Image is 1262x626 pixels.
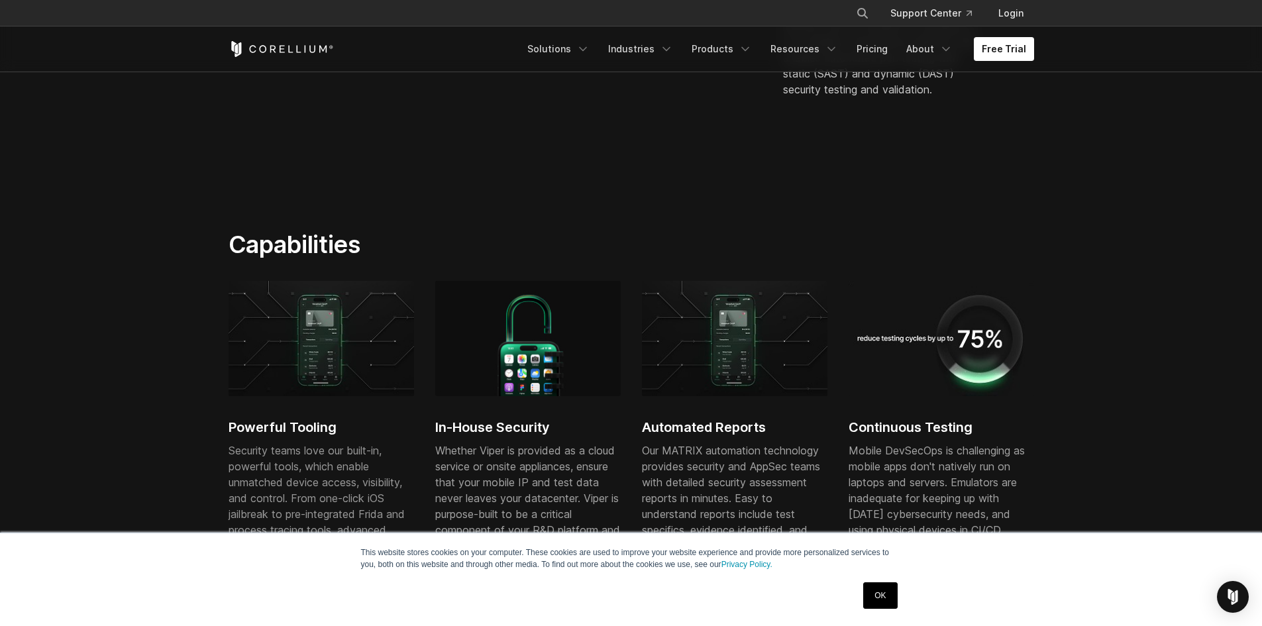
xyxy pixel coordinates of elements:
[988,1,1034,25] a: Login
[840,1,1034,25] div: Navigation Menu
[229,444,405,568] span: Security teams love our built-in, powerful tools, which enable unmatched device access, visibilit...
[229,41,334,57] a: Corellium Home
[229,417,414,437] h2: Powerful Tooling
[519,37,598,61] a: Solutions
[642,281,827,396] img: powerful_tooling
[600,37,681,61] a: Industries
[642,443,827,554] div: Our MATRIX automation technology provides security and AppSec teams with detailed security assess...
[721,560,772,569] a: Privacy Policy.
[849,37,896,61] a: Pricing
[849,417,1034,437] h2: Continuous Testing
[361,547,902,570] p: This website stores cookies on your computer. These cookies are used to improve your website expe...
[849,281,1034,396] img: automated-testing-1
[435,417,621,437] h2: In-House Security
[863,582,897,609] a: OK
[898,37,961,61] a: About
[229,230,757,259] h2: Capabilities
[762,37,846,61] a: Resources
[684,37,760,61] a: Products
[849,443,1034,570] div: Mobile DevSecOps is challenging as mobile apps don't natively run on laptops and servers. Emulato...
[435,443,621,554] div: Whether Viper is provided as a cloud service or onsite appliances, ensure that your mobile IP and...
[642,417,827,437] h2: Automated Reports
[229,281,414,396] img: powerful_tooling
[880,1,982,25] a: Support Center
[851,1,874,25] button: Search
[435,281,621,396] img: inhouse-security
[1217,581,1249,613] div: Open Intercom Messenger
[974,37,1034,61] a: Free Trial
[519,37,1034,61] div: Navigation Menu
